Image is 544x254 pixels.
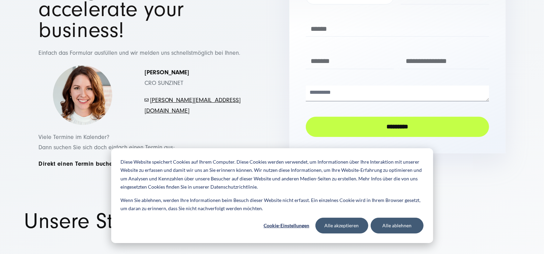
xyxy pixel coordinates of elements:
[53,65,113,125] img: Simona-kontakt-page-picture
[144,97,241,114] a: [PERSON_NAME][EMAIL_ADDRESS][DOMAIN_NAME]
[24,211,520,232] h1: Unsere Standorte in [GEOGRAPHIC_DATA]
[111,148,433,243] div: Cookie banner
[149,97,150,104] span: -
[121,158,424,191] p: Diese Website speichert Cookies auf Ihrem Computer. Diese Cookies werden verwendet, um Informatio...
[121,196,424,213] p: Wenn Sie ablehnen, werden Ihre Informationen beim Besuch dieser Website nicht erfasst. Ein einzel...
[315,218,368,233] button: Alle akzeptieren
[260,218,313,233] button: Cookie-Einstellungen
[144,69,189,76] strong: [PERSON_NAME]
[39,134,175,151] span: Viele Termine im Kalender? Dann suchen Sie sich doch einfach einen Termin aus:
[39,160,116,168] a: Direkt einen Termin buchen
[371,218,424,233] button: Alle ablehnen
[144,67,241,88] p: CRO SUNZINET
[39,49,241,56] span: Einfach das Formular ausfüllen und wir melden uns schnellstmöglich bei Ihnen.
